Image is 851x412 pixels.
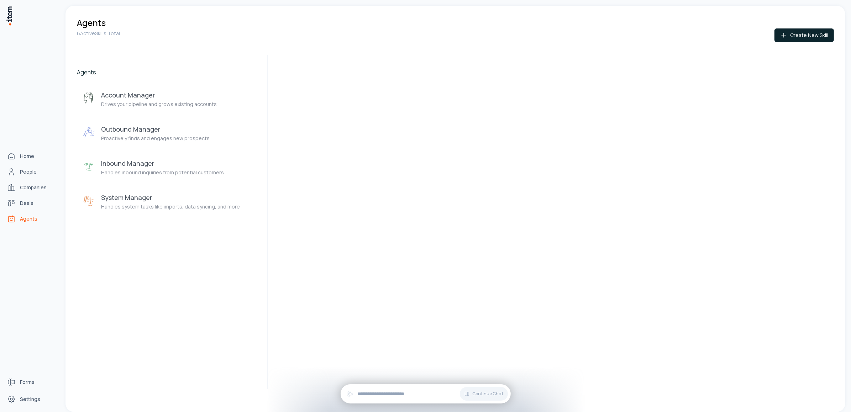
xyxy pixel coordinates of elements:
[20,168,37,175] span: People
[101,193,240,202] h3: System Manager
[4,375,58,389] a: Forms
[77,153,263,182] button: Inbound ManagerInbound ManagerHandles inbound inquiries from potential customers
[101,169,224,176] p: Handles inbound inquiries from potential customers
[77,119,263,148] button: Outbound ManagerOutbound ManagerProactively finds and engages new prospects
[460,387,508,401] button: Continue Chat
[77,17,106,28] h1: Agents
[6,6,13,26] img: Item Brain Logo
[20,200,33,207] span: Deals
[20,153,34,160] span: Home
[4,212,58,226] a: Agents
[77,30,120,37] p: 6 Active Skills Total
[101,203,240,210] p: Handles system tasks like imports, data syncing, and more
[341,384,511,403] div: Continue Chat
[20,215,37,222] span: Agents
[101,159,224,168] h3: Inbound Manager
[83,195,95,207] img: System Manager
[20,396,40,403] span: Settings
[101,101,217,108] p: Drives your pipeline and grows existing accounts
[83,92,95,105] img: Account Manager
[473,391,504,397] span: Continue Chat
[4,392,58,406] a: Settings
[77,187,263,216] button: System ManagerSystem ManagerHandles system tasks like imports, data syncing, and more
[774,28,834,42] button: Create New Skill
[4,149,58,163] a: Home
[83,126,95,139] img: Outbound Manager
[20,379,35,386] span: Forms
[4,196,58,210] a: Deals
[77,85,263,113] button: Account ManagerAccount ManagerDrives your pipeline and grows existing accounts
[101,135,210,142] p: Proactively finds and engages new prospects
[4,180,58,195] a: Companies
[20,184,47,191] span: Companies
[101,91,217,99] h3: Account Manager
[83,160,95,173] img: Inbound Manager
[101,125,210,133] h3: Outbound Manager
[4,165,58,179] a: People
[77,68,263,76] h2: Agents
